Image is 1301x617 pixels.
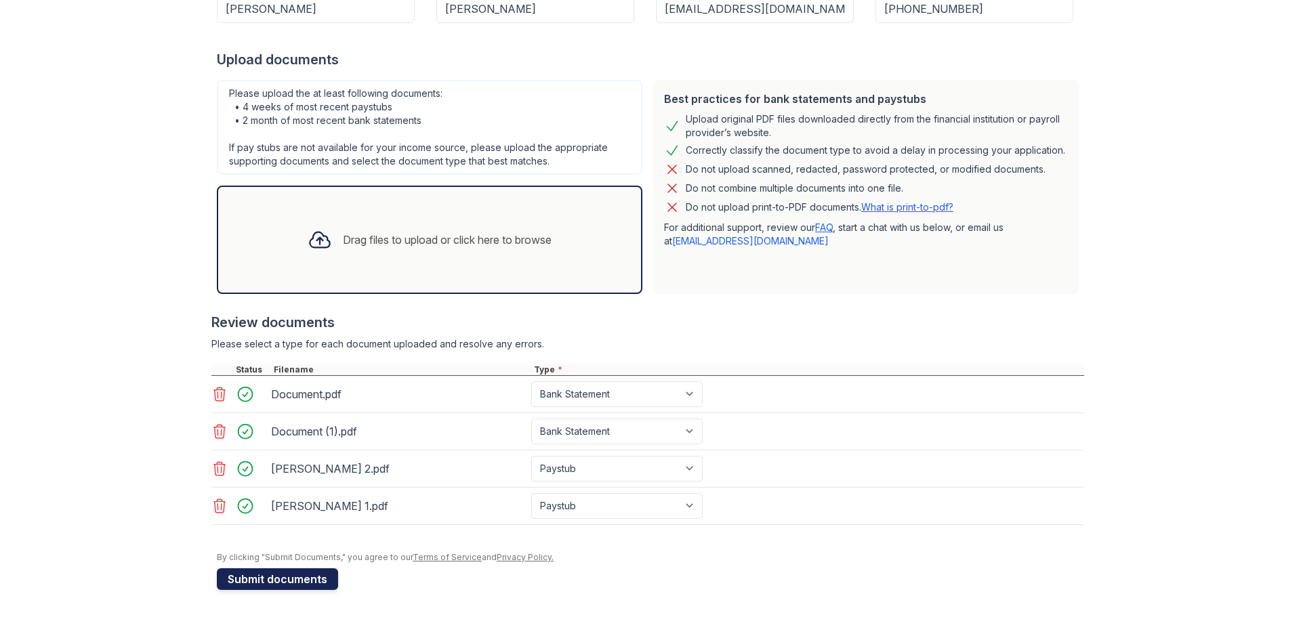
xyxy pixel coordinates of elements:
[497,552,554,562] a: Privacy Policy.
[217,552,1084,563] div: By clicking "Submit Documents," you agree to our and
[343,232,552,248] div: Drag files to upload or click here to browse
[686,142,1065,158] div: Correctly classify the document type to avoid a delay in processing your application.
[664,221,1068,248] p: For additional support, review our , start a chat with us below, or email us at
[531,364,1084,375] div: Type
[217,50,1084,69] div: Upload documents
[686,112,1068,140] div: Upload original PDF files downloaded directly from the financial institution or payroll provider’...
[211,313,1084,332] div: Review documents
[271,495,526,517] div: [PERSON_NAME] 1.pdf
[686,180,903,196] div: Do not combine multiple documents into one file.
[211,337,1084,351] div: Please select a type for each document uploaded and resolve any errors.
[271,421,526,442] div: Document (1).pdf
[271,383,526,405] div: Document.pdf
[672,235,829,247] a: [EMAIL_ADDRESS][DOMAIN_NAME]
[413,552,482,562] a: Terms of Service
[271,458,526,480] div: [PERSON_NAME] 2.pdf
[217,568,338,590] button: Submit documents
[217,80,642,175] div: Please upload the at least following documents: • 4 weeks of most recent paystubs • 2 month of mo...
[861,201,953,213] a: What is print-to-pdf?
[815,221,833,233] a: FAQ
[271,364,531,375] div: Filename
[664,91,1068,107] div: Best practices for bank statements and paystubs
[686,200,953,214] p: Do not upload print-to-PDF documents.
[233,364,271,375] div: Status
[686,161,1046,177] div: Do not upload scanned, redacted, password protected, or modified documents.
